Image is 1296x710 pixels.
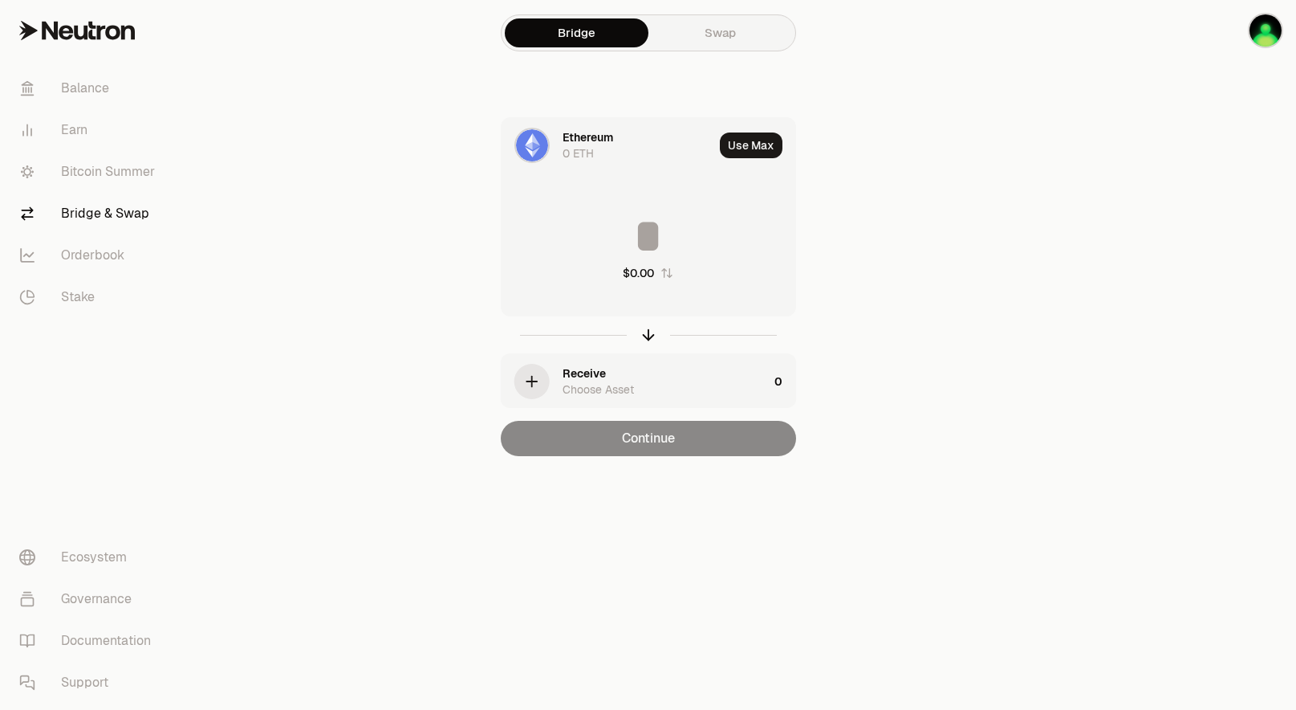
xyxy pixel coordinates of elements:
div: Choose Asset [562,382,633,398]
a: Ecosystem [6,537,173,578]
button: Use Max [720,133,782,158]
div: $0.00 [623,265,654,281]
a: Governance [6,578,173,620]
div: ETH LogoEthereum0 ETH [502,118,713,173]
a: Orderbook [6,235,173,276]
img: KO [1249,14,1282,47]
a: Bridge & Swap [6,193,173,235]
a: Documentation [6,620,173,662]
div: 0 ETH [563,145,594,161]
div: Ethereum [563,129,613,145]
a: Support [6,662,173,704]
a: Earn [6,109,173,151]
a: Swap [648,18,792,47]
button: $0.00 [623,265,673,281]
button: ReceiveChoose Asset0 [501,354,795,409]
div: Receive [562,365,605,382]
div: ReceiveChoose Asset [501,354,768,409]
img: ETH Logo [516,129,548,161]
a: Balance [6,67,173,109]
a: Stake [6,276,173,318]
a: Bridge [505,18,648,47]
div: 0 [774,354,795,409]
a: Bitcoin Summer [6,151,173,193]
